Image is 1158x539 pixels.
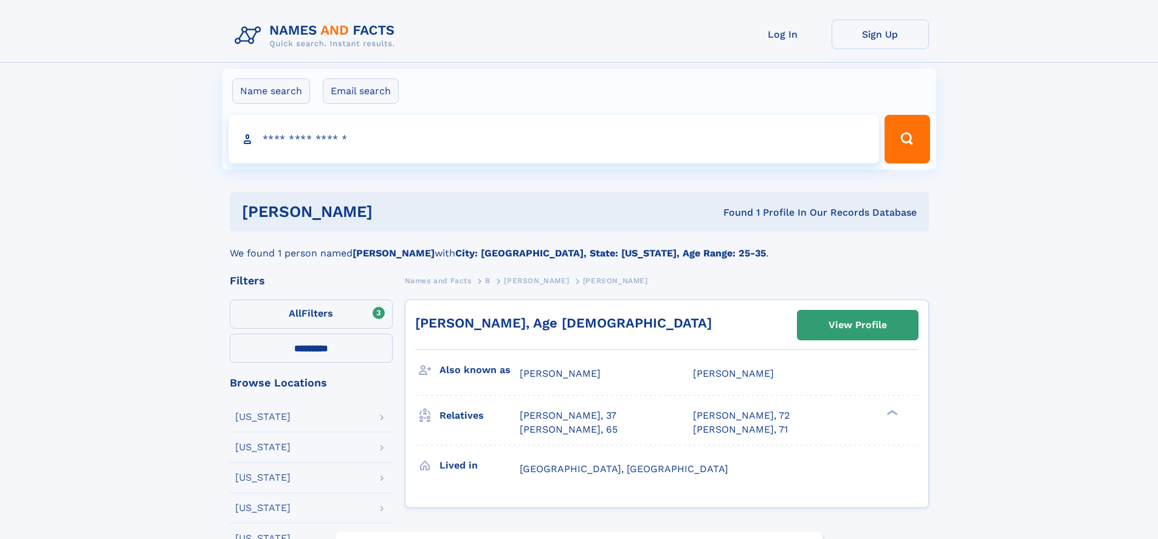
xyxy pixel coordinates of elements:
[242,204,548,219] h1: [PERSON_NAME]
[693,423,788,436] a: [PERSON_NAME], 71
[520,368,601,379] span: [PERSON_NAME]
[504,276,569,285] span: [PERSON_NAME]
[485,273,491,288] a: B
[229,115,880,163] input: search input
[235,503,291,513] div: [US_STATE]
[504,273,569,288] a: [PERSON_NAME]
[693,409,790,422] a: [PERSON_NAME], 72
[798,311,918,340] a: View Profile
[734,19,832,49] a: Log In
[232,78,310,104] label: Name search
[520,463,728,475] span: [GEOGRAPHIC_DATA], [GEOGRAPHIC_DATA]
[235,442,291,452] div: [US_STATE]
[230,377,393,388] div: Browse Locations
[230,232,929,261] div: We found 1 person named with .
[230,19,405,52] img: Logo Names and Facts
[829,311,887,339] div: View Profile
[520,423,618,436] a: [PERSON_NAME], 65
[485,276,491,285] span: B
[415,315,712,331] a: [PERSON_NAME], Age [DEMOGRAPHIC_DATA]
[323,78,399,104] label: Email search
[235,412,291,422] div: [US_STATE]
[520,409,616,422] a: [PERSON_NAME], 37
[884,409,898,417] div: ❯
[230,275,393,286] div: Filters
[548,206,917,219] div: Found 1 Profile In Our Records Database
[583,276,648,285] span: [PERSON_NAME]
[289,307,302,319] span: All
[693,368,774,379] span: [PERSON_NAME]
[439,455,520,476] h3: Lived in
[884,115,929,163] button: Search Button
[235,473,291,482] div: [US_STATE]
[439,405,520,426] h3: Relatives
[405,273,472,288] a: Names and Facts
[353,247,435,259] b: [PERSON_NAME]
[230,300,393,329] label: Filters
[455,247,766,259] b: City: [GEOGRAPHIC_DATA], State: [US_STATE], Age Range: 25-35
[832,19,929,49] a: Sign Up
[439,360,520,380] h3: Also known as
